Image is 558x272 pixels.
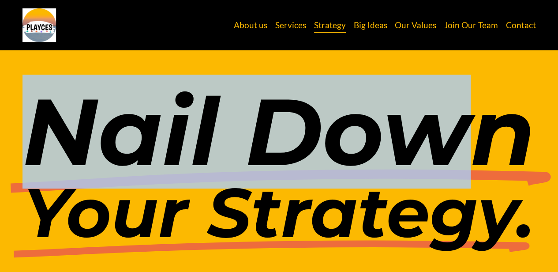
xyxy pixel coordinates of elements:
em: . [517,170,535,254]
em: Your Strategy [22,170,517,254]
img: Playces Creative | Make Your Brand Your Greatest Asset | Brand, Marketing &amp; Social Media Agen... [22,8,56,42]
a: About us [234,17,267,34]
a: Our Values [395,17,436,34]
a: Big Ideas [353,17,387,34]
a: Join Our Team [444,17,498,34]
a: Services [275,17,306,34]
em: Nail Down [22,75,536,189]
a: Contact [506,17,536,34]
a: Strategy [314,17,346,34]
